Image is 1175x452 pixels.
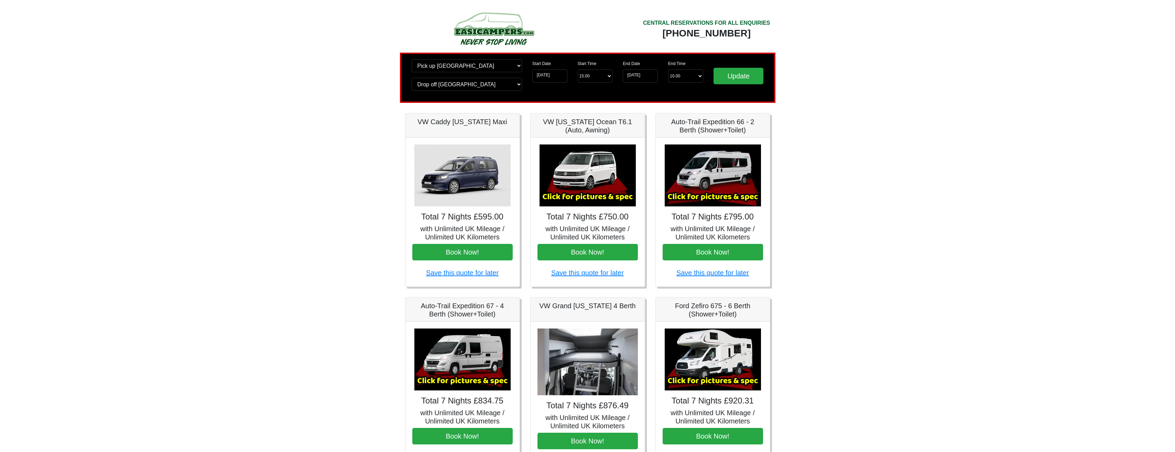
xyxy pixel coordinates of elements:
[537,413,638,430] h5: with Unlimited UK Mileage / Unlimited UK Kilometers
[623,69,658,83] input: Return Date
[537,225,638,241] h5: with Unlimited UK Mileage / Unlimited UK Kilometers
[412,396,513,406] h4: Total 7 Nights £834.75
[663,225,763,241] h5: with Unlimited UK Mileage / Unlimited UK Kilometers
[663,409,763,425] h5: with Unlimited UK Mileage / Unlimited UK Kilometers
[551,269,624,277] a: Save this quote for later
[668,61,686,67] label: End Time
[663,396,763,406] h4: Total 7 Nights £920.31
[537,433,638,449] button: Book Now!
[537,302,638,310] h5: VW Grand [US_STATE] 4 Berth
[537,329,638,396] img: VW Grand California 4 Berth
[663,212,763,222] h4: Total 7 Nights £795.00
[412,225,513,241] h5: with Unlimited UK Mileage / Unlimited UK Kilometers
[426,269,499,277] a: Save this quote for later
[663,118,763,134] h5: Auto-Trail Expedition 66 - 2 Berth (Shower+Toilet)
[714,68,764,84] input: Update
[412,409,513,425] h5: with Unlimited UK Mileage / Unlimited UK Kilometers
[412,212,513,222] h4: Total 7 Nights £595.00
[665,329,761,390] img: Ford Zefiro 675 - 6 Berth (Shower+Toilet)
[643,19,770,27] div: CENTRAL RESERVATIONS FOR ALL ENQUIRIES
[537,401,638,411] h4: Total 7 Nights £876.49
[428,10,559,47] img: campers-checkout-logo.png
[537,118,638,134] h5: VW [US_STATE] Ocean T6.1 (Auto, Awning)
[663,302,763,318] h5: Ford Zefiro 675 - 6 Berth (Shower+Toilet)
[412,428,513,444] button: Book Now!
[676,269,749,277] a: Save this quote for later
[532,69,567,83] input: Start Date
[414,144,511,206] img: VW Caddy California Maxi
[537,244,638,260] button: Book Now!
[623,61,640,67] label: End Date
[540,144,636,206] img: VW California Ocean T6.1 (Auto, Awning)
[532,61,551,67] label: Start Date
[663,428,763,444] button: Book Now!
[665,144,761,206] img: Auto-Trail Expedition 66 - 2 Berth (Shower+Toilet)
[414,329,511,390] img: Auto-Trail Expedition 67 - 4 Berth (Shower+Toilet)
[537,212,638,222] h4: Total 7 Nights £750.00
[578,61,597,67] label: Start Time
[412,118,513,126] h5: VW Caddy [US_STATE] Maxi
[643,27,770,40] div: [PHONE_NUMBER]
[412,302,513,318] h5: Auto-Trail Expedition 67 - 4 Berth (Shower+Toilet)
[412,244,513,260] button: Book Now!
[663,244,763,260] button: Book Now!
